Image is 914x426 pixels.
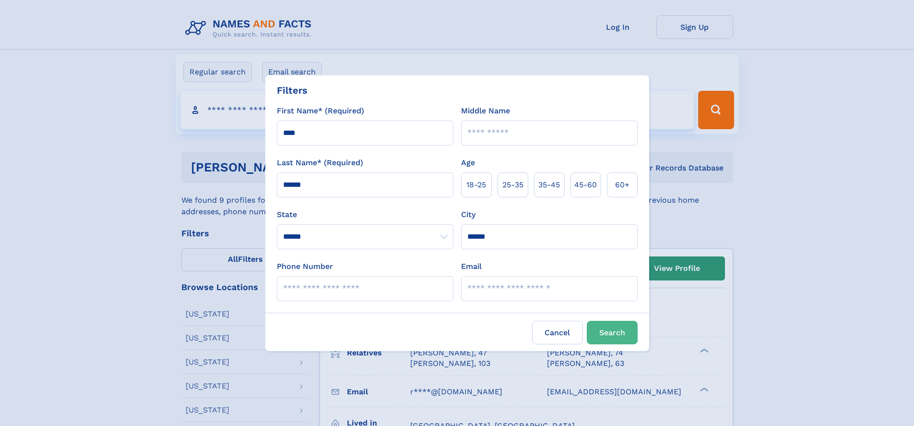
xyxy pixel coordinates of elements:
[461,261,482,272] label: Email
[587,321,638,344] button: Search
[574,179,597,191] span: 45‑60
[461,105,510,117] label: Middle Name
[502,179,523,191] span: 25‑35
[461,157,475,169] label: Age
[277,209,453,220] label: State
[615,179,629,191] span: 60+
[277,157,363,169] label: Last Name* (Required)
[461,209,475,220] label: City
[277,261,333,272] label: Phone Number
[277,105,364,117] label: First Name* (Required)
[277,83,308,97] div: Filters
[466,179,486,191] span: 18‑25
[538,179,560,191] span: 35‑45
[532,321,583,344] label: Cancel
